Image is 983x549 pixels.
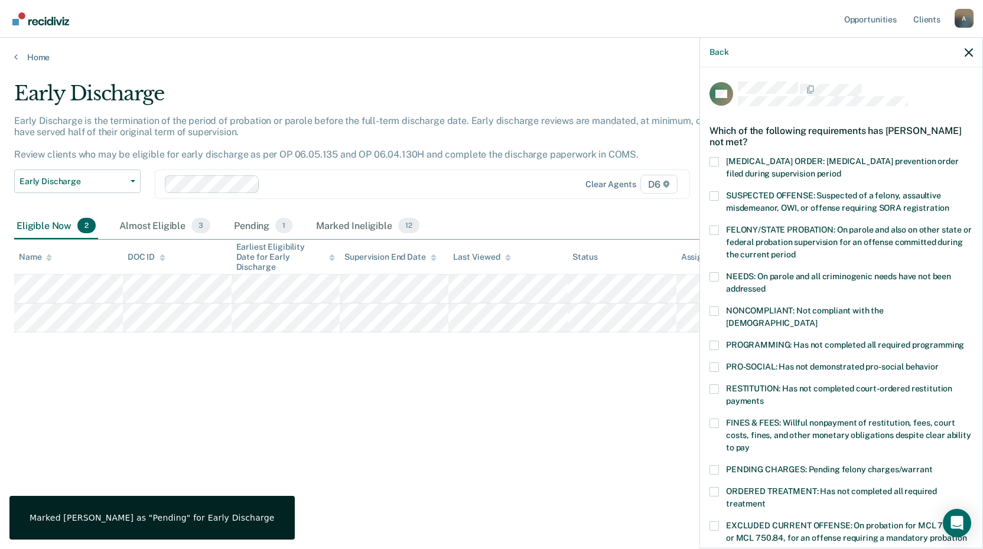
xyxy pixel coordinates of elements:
[726,156,959,178] span: [MEDICAL_DATA] ORDER: [MEDICAL_DATA] prevention order filed during supervision period
[726,418,971,452] span: FINES & FEES: Willful nonpayment of restitution, fees, court costs, fines, and other monetary obl...
[191,218,210,233] span: 3
[275,218,292,233] span: 1
[726,465,932,474] span: PENDING CHARGES: Pending felony charges/warrant
[19,252,52,262] div: Name
[572,252,598,262] div: Status
[344,252,436,262] div: Supervision End Date
[955,9,974,28] button: Profile dropdown button
[726,225,972,259] span: FELONY/STATE PROBATION: On parole and also on other state or federal probation supervision for an...
[14,115,748,161] p: Early Discharge is the termination of the period of probation or parole before the full-term disc...
[14,81,751,115] div: Early Discharge
[726,486,937,508] span: ORDERED TREATMENT: Has not completed all required treatment
[453,252,510,262] div: Last Viewed
[314,213,421,239] div: Marked Ineligible
[709,47,728,57] button: Back
[709,116,973,157] div: Which of the following requirements has [PERSON_NAME] not met?
[232,213,295,239] div: Pending
[726,362,939,371] span: PRO-SOCIAL: Has not demonstrated pro-social behavior
[14,213,98,239] div: Eligible Now
[19,177,126,187] span: Early Discharge
[955,9,974,28] div: A
[30,512,275,523] div: Marked [PERSON_NAME] as "Pending" for Early Discharge
[14,52,969,63] a: Home
[117,213,213,239] div: Almost Eligible
[12,12,69,25] img: Recidiviz
[726,384,952,406] span: RESTITUTION: Has not completed court-ordered restitution payments
[236,242,336,272] div: Earliest Eligibility Date for Early Discharge
[726,340,964,349] span: PROGRAMMING: Has not completed all required programming
[943,509,971,537] div: Open Intercom Messenger
[585,179,636,189] div: Clear agents
[398,218,419,233] span: 12
[128,252,165,262] div: DOC ID
[681,252,737,262] div: Assigned to
[726,191,949,213] span: SUSPECTED OFFENSE: Suspected of a felony, assaultive misdemeanor, OWI, or offense requiring SORA ...
[726,272,951,293] span: NEEDS: On parole and all criminogenic needs have not been addressed
[77,218,96,233] span: 2
[726,306,884,328] span: NONCOMPLIANT: Not compliant with the [DEMOGRAPHIC_DATA]
[640,175,678,194] span: D6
